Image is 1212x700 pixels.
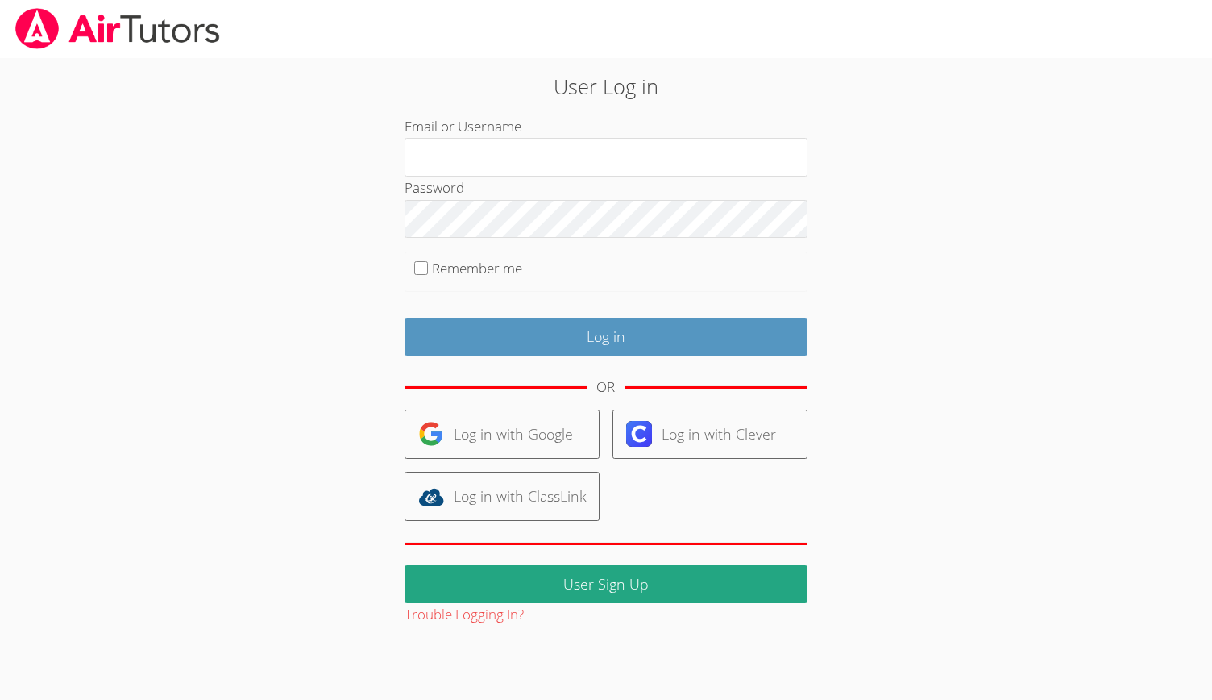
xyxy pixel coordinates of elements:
div: OR [596,376,615,399]
h2: User Log in [279,71,933,102]
img: clever-logo-6eab21bc6e7a338710f1a6ff85c0baf02591cd810cc4098c63d3a4b26e2feb20.svg [626,421,652,447]
img: classlink-logo-d6bb404cc1216ec64c9a2012d9dc4662098be43eaf13dc465df04b49fa7ab582.svg [418,484,444,510]
label: Email or Username [405,117,521,135]
img: airtutors_banner-c4298cdbf04f3fff15de1276eac7730deb9818008684d7c2e4769d2f7ddbe033.png [14,8,222,49]
a: User Sign Up [405,565,807,603]
a: Log in with Google [405,410,600,459]
label: Remember me [432,259,522,277]
input: Log in [405,318,807,356]
label: Password [405,178,464,197]
a: Log in with ClassLink [405,472,600,521]
img: google-logo-50288ca7cdecda66e5e0955fdab243c47b7ad437acaf1139b6f446037453330a.svg [418,421,444,447]
a: Log in with Clever [612,410,807,459]
button: Trouble Logging In? [405,603,524,627]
